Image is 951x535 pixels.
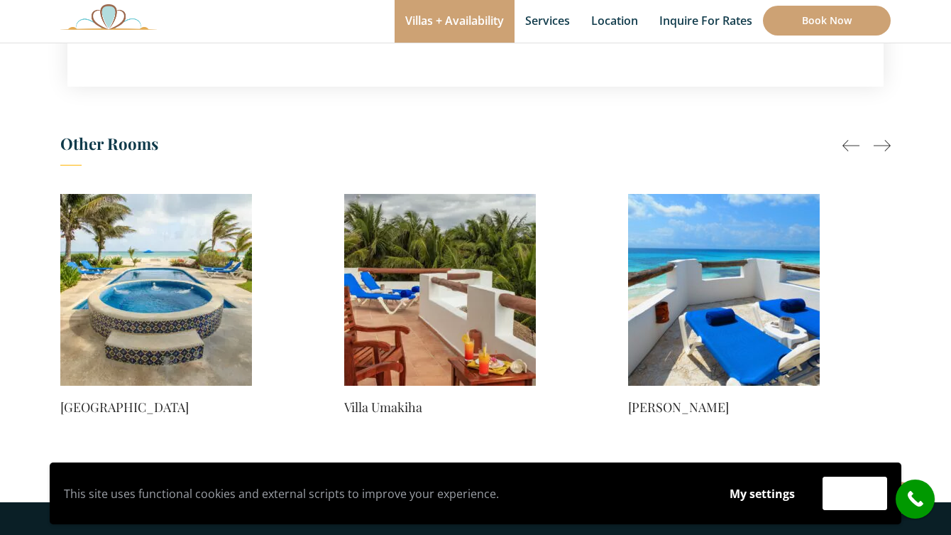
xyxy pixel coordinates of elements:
[60,397,252,417] a: [GEOGRAPHIC_DATA]
[899,483,931,515] i: call
[60,4,157,30] img: Awesome Logo
[716,477,808,510] button: My settings
[344,397,536,417] a: Villa Umakiha
[628,397,820,417] a: [PERSON_NAME]
[823,477,887,510] button: Accept
[64,483,702,504] p: This site uses functional cookies and external scripts to improve your experience.
[763,6,891,36] a: Book Now
[896,480,935,519] a: call
[60,129,891,166] h3: Other Rooms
